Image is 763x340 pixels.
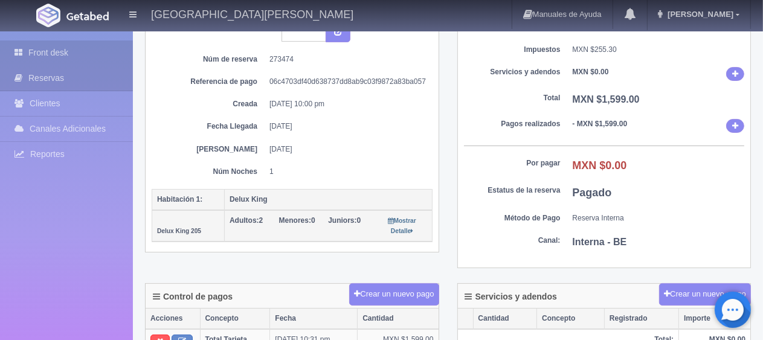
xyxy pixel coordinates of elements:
[464,185,561,196] dt: Estatus de la reserva
[349,283,439,306] button: Crear un nuevo pago
[537,309,605,329] th: Concepto
[388,217,416,234] small: Mostrar Detalle
[388,216,416,235] a: Mostrar Detalle
[464,93,561,103] dt: Total
[473,309,537,329] th: Cantidad
[151,6,353,21] h4: [GEOGRAPHIC_DATA][PERSON_NAME]
[161,167,257,177] dt: Núm Noches
[36,4,60,27] img: Getabed
[269,121,423,132] dd: [DATE]
[161,99,257,109] dt: Creada
[269,77,423,87] dd: 06c4703df40d638737dd8ab9c03f9872a83ba057
[157,195,202,204] b: Habitación 1:
[665,10,733,19] span: [PERSON_NAME]
[573,187,612,199] b: Pagado
[659,283,751,306] button: Crear un nuevo cargo
[464,236,561,246] dt: Canal:
[464,158,561,168] dt: Por pagar
[269,167,423,177] dd: 1
[328,216,361,225] span: 0
[157,228,201,234] small: Delux King 205
[573,68,609,76] b: MXN $0.00
[464,213,561,223] dt: Método de Pago
[679,309,750,329] th: Importe
[200,309,270,329] th: Concepto
[161,121,257,132] dt: Fecha Llegada
[465,292,557,301] h4: Servicios y adendos
[269,54,423,65] dd: 273474
[225,189,433,210] th: Delux King
[161,54,257,65] dt: Núm de reserva
[161,144,257,155] dt: [PERSON_NAME]
[464,67,561,77] dt: Servicios y adendos
[269,99,423,109] dd: [DATE] 10:00 pm
[230,216,263,225] span: 2
[573,94,640,104] b: MXN $1,599.00
[146,309,200,329] th: Acciones
[573,159,627,172] b: MXN $0.00
[269,144,423,155] dd: [DATE]
[230,216,259,225] strong: Adultos:
[161,77,257,87] dt: Referencia de pago
[358,309,439,329] th: Cantidad
[464,45,561,55] dt: Impuestos
[573,120,628,128] b: - MXN $1,599.00
[573,45,745,55] dd: MXN $255.30
[573,213,745,223] dd: Reserva Interna
[66,11,109,21] img: Getabed
[464,119,561,129] dt: Pagos realizados
[279,216,315,225] span: 0
[604,309,678,329] th: Registrado
[153,292,233,301] h4: Control de pagos
[279,216,311,225] strong: Menores:
[573,237,627,247] b: Interna - BE
[328,216,356,225] strong: Juniors:
[270,309,358,329] th: Fecha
